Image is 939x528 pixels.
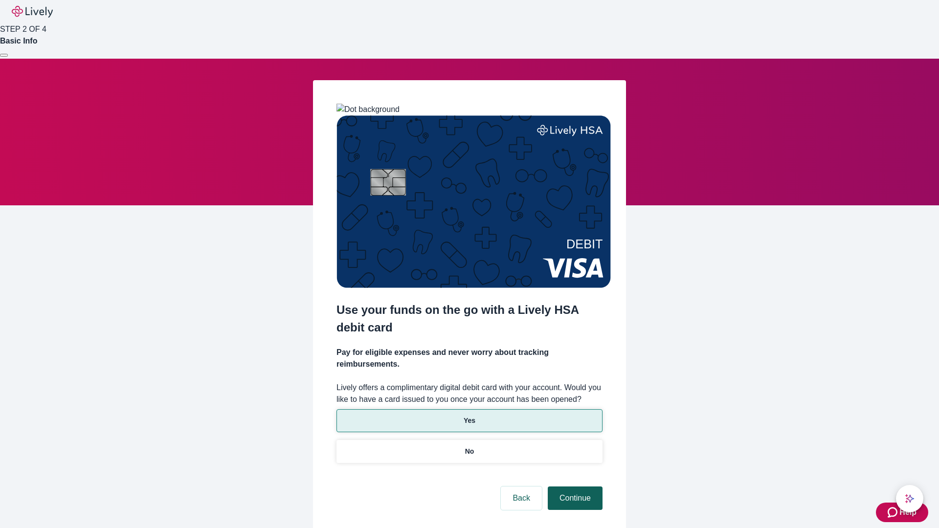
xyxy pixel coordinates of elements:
svg: Lively AI Assistant [905,494,915,504]
button: Back [501,486,542,510]
h2: Use your funds on the go with a Lively HSA debit card [336,301,603,336]
button: Yes [336,409,603,432]
img: Debit card [336,115,611,288]
p: No [465,446,474,457]
button: chat [896,485,923,512]
p: Yes [464,416,475,426]
label: Lively offers a complimentary digital debit card with your account. Would you like to have a card... [336,382,603,405]
span: Help [899,506,917,518]
button: Zendesk support iconHelp [876,503,928,522]
button: No [336,440,603,463]
img: Lively [12,6,53,18]
img: Dot background [336,104,400,115]
h4: Pay for eligible expenses and never worry about tracking reimbursements. [336,347,603,370]
button: Continue [548,486,603,510]
svg: Zendesk support icon [888,506,899,518]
